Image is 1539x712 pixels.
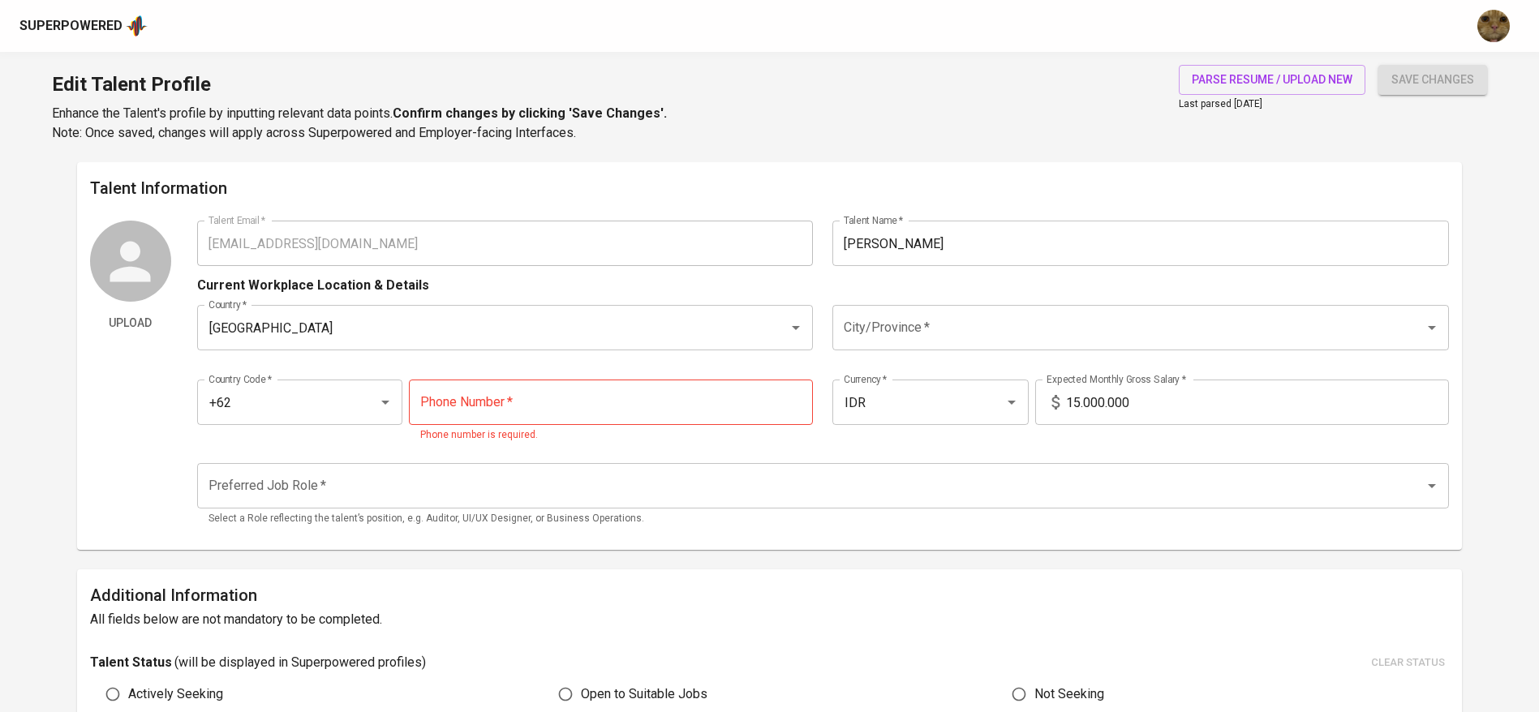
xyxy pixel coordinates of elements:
[1378,65,1487,95] button: save changes
[420,427,802,444] p: Phone number is required.
[581,684,707,704] span: Open to Suitable Jobs
[90,308,171,338] button: Upload
[1421,316,1443,339] button: Open
[208,511,1438,527] p: Select a Role reflecting the talent’s position, e.g. Auditor, UI/UX Designer, or Business Operati...
[1000,391,1023,414] button: Open
[1179,98,1262,109] span: Last parsed [DATE]
[19,17,123,36] div: Superpowered
[1034,684,1104,704] span: Not Seeking
[374,391,397,414] button: Open
[52,65,667,104] h1: Edit Talent Profile
[1192,70,1352,90] span: parse resume / upload new
[126,14,148,38] img: app logo
[90,175,1449,201] h6: Talent Information
[97,313,165,333] span: Upload
[1421,474,1443,497] button: Open
[52,104,667,143] p: Enhance the Talent's profile by inputting relevant data points. Note: Once saved, changes will ap...
[90,608,1449,631] h6: All fields below are not mandatory to be completed.
[197,276,429,295] p: Current Workplace Location & Details
[1477,10,1510,42] img: ec6c0910-f960-4a00-a8f8-c5744e41279e.jpg
[785,316,807,339] button: Open
[1391,70,1474,90] span: save changes
[174,653,426,672] p: ( will be displayed in Superpowered profiles )
[393,105,667,121] b: Confirm changes by clicking 'Save Changes'.
[90,582,1449,608] h6: Additional Information
[1179,65,1365,95] button: parse resume / upload new
[90,653,172,672] p: Talent Status
[128,684,223,704] span: Actively Seeking
[19,14,148,38] a: Superpoweredapp logo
